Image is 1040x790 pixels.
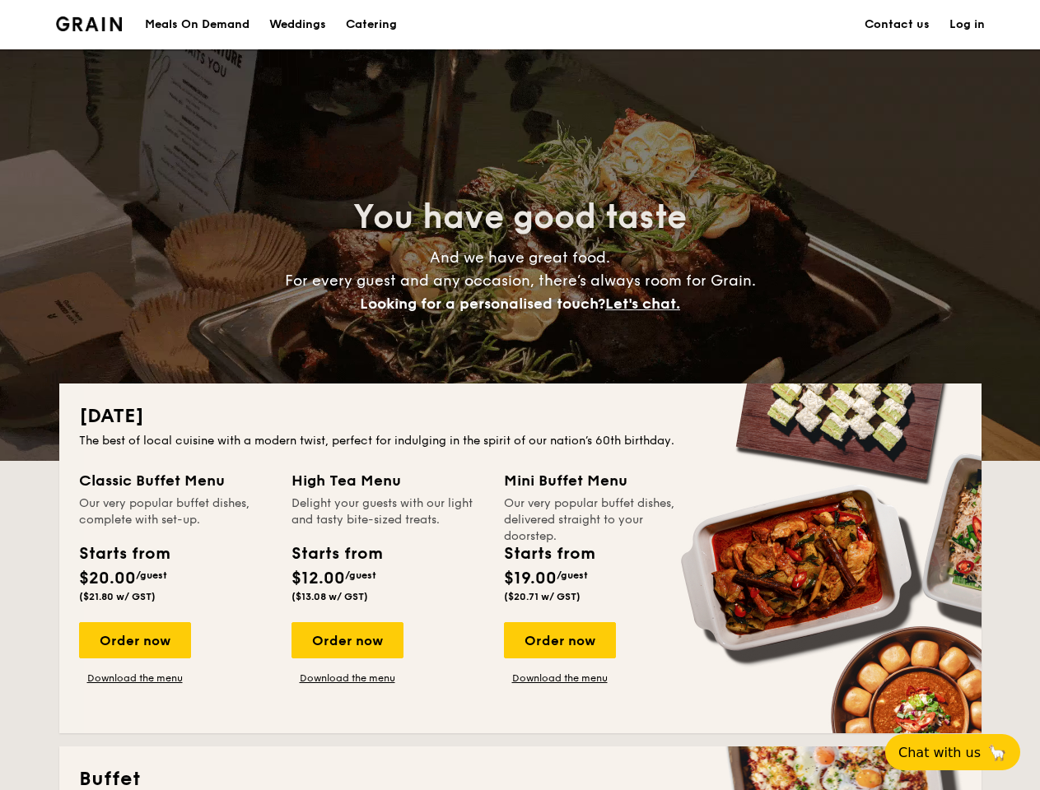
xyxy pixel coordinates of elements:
[79,403,962,430] h2: [DATE]
[885,734,1020,770] button: Chat with us🦙
[557,569,588,581] span: /guest
[504,671,616,685] a: Download the menu
[345,569,376,581] span: /guest
[291,495,484,528] div: Delight your guests with our light and tasty bite-sized treats.
[504,591,581,602] span: ($20.71 w/ GST)
[79,671,191,685] a: Download the menu
[79,469,272,492] div: Classic Buffet Menu
[79,622,191,658] div: Order now
[504,622,616,658] div: Order now
[504,541,594,566] div: Starts from
[291,622,403,658] div: Order now
[504,469,697,492] div: Mini Buffet Menu
[79,541,169,566] div: Starts from
[605,295,680,313] span: Let's chat.
[79,495,272,528] div: Our very popular buffet dishes, complete with set-up.
[79,433,962,449] div: The best of local cuisine with a modern twist, perfect for indulging in the spirit of our nation’...
[136,569,167,581] span: /guest
[360,295,605,313] span: Looking for a personalised touch?
[291,671,403,685] a: Download the menu
[353,197,687,237] span: You have good taste
[898,745,981,760] span: Chat with us
[291,541,381,566] div: Starts from
[285,249,756,313] span: And we have great food. For every guest and any occasion, there’s always room for Grain.
[504,495,697,528] div: Our very popular buffet dishes, delivered straight to your doorstep.
[79,591,156,602] span: ($21.80 w/ GST)
[987,743,1007,762] span: 🦙
[56,16,123,31] img: Grain
[291,569,345,588] span: $12.00
[504,569,557,588] span: $19.00
[291,469,484,492] div: High Tea Menu
[79,569,136,588] span: $20.00
[291,591,368,602] span: ($13.08 w/ GST)
[56,16,123,31] a: Logotype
